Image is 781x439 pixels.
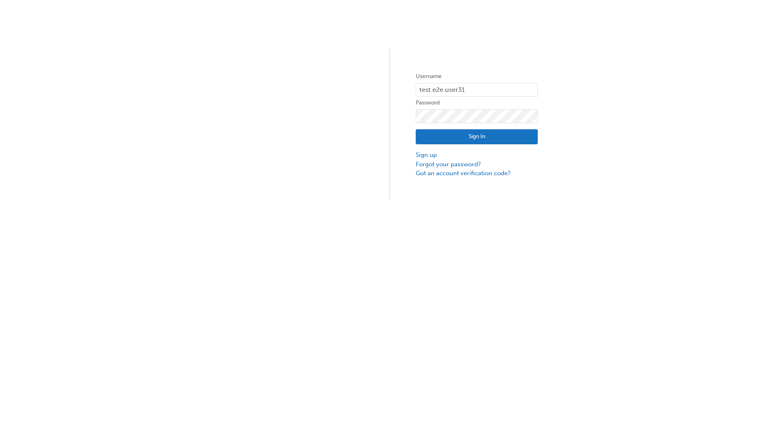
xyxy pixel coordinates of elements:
[416,83,538,97] input: Username
[416,129,538,145] button: Sign In
[416,98,538,108] label: Password
[416,72,538,81] label: Username
[416,160,538,169] a: Forgot your password?
[416,150,538,160] a: Sign up
[416,169,538,178] a: Got an account verification code?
